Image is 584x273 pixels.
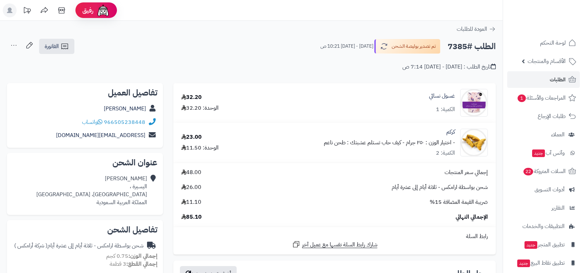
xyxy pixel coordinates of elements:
a: أدوات التسويق [507,181,580,198]
div: الوحدة: 11.50 [181,144,219,152]
div: [PERSON_NAME] اليسيرة ، [GEOGRAPHIC_DATA]، [GEOGRAPHIC_DATA] المملكة العربية السعودية [36,175,147,206]
span: طلبات الإرجاع [538,111,566,121]
span: تطبيق نقاط البيع [517,258,565,268]
span: الطلبات [550,75,566,84]
img: ai-face.png [96,3,110,17]
span: جديد [517,260,530,267]
span: 22 [523,168,533,175]
span: رفيق [82,6,93,15]
img: 17738eb8c359d464a11fe547d3ed471fc53-90x90.jpeg [460,89,487,117]
div: 23.00 [181,133,202,141]
a: لوحة التحكم [507,35,580,51]
span: 26.00 [181,183,201,191]
span: 11.10 [181,198,201,206]
h2: الطلب #7385 [448,39,496,54]
a: كركم [446,128,455,136]
h2: عنوان الشحن [12,158,157,167]
div: 32.20 [181,93,202,101]
span: 85.10 [181,213,202,221]
div: شحن بواسطة ارامكس - ثلاثة أيام إلى عشرة أيام [14,242,144,250]
span: جديد [524,241,537,249]
span: ( شركة أرامكس ) [14,242,47,250]
a: الطلبات [507,71,580,88]
div: الوحدة: 32.20 [181,104,219,112]
span: العملاء [551,130,565,139]
small: [DATE] - [DATE] 10:21 ص [320,43,373,50]
span: التقارير [551,203,565,213]
span: الأقسام والمنتجات [528,56,566,66]
a: التقارير [507,200,580,216]
strong: إجمالي القطع: [126,260,157,268]
button: تم تصدير بوليصة الشحن [374,39,440,54]
span: العودة للطلبات [457,25,487,33]
a: العودة للطلبات [457,25,496,33]
span: الإجمالي النهائي [456,213,488,221]
a: السلات المتروكة22 [507,163,580,180]
span: المراجعات والأسئلة [517,93,566,103]
span: إجمالي سعر المنتجات [445,169,488,176]
div: الكمية: 1 [436,106,455,113]
small: - كيف حاب تستلم عشبتك : طحن ناعم [324,138,404,147]
a: [EMAIL_ADDRESS][DOMAIN_NAME] [56,131,145,139]
small: 3 قطعة [110,260,157,268]
a: تطبيق المتجرجديد [507,236,580,253]
span: جديد [532,149,545,157]
span: لوحة التحكم [540,38,566,48]
a: شارك رابط السلة نفسها مع عميل آخر [292,240,377,249]
span: شحن بواسطة ارامكس - ثلاثة أيام إلى عشرة أيام [392,183,488,191]
div: تاريخ الطلب : [DATE] - [DATE] 7:14 ص [402,63,496,71]
div: الكمية: 2 [436,149,455,157]
a: المراجعات والأسئلة1 [507,90,580,106]
span: شارك رابط السلة نفسها مع عميل آخر [302,241,377,249]
span: ضريبة القيمة المضافة 15% [430,198,488,206]
a: طلبات الإرجاع [507,108,580,125]
small: 0.75 كجم [106,252,157,260]
img: 2992e81768346ece6de2dbb4a5c78e530d5-90x90.png [460,129,487,156]
a: تطبيق نقاط البيعجديد [507,255,580,271]
span: 1 [518,94,526,102]
h2: تفاصيل العميل [12,89,157,97]
span: السلات المتروكة [523,166,566,176]
a: التطبيقات والخدمات [507,218,580,235]
a: [PERSON_NAME] [104,104,146,113]
a: واتساب [82,118,102,126]
strong: إجمالي الوزن: [128,252,157,260]
small: - اختيار الوزن : ٢٥٠ جرام [406,138,455,147]
span: 48.00 [181,169,201,176]
span: التطبيقات والخدمات [522,221,565,231]
a: الفاتورة [39,39,74,54]
a: تحديثات المنصة [18,3,36,19]
span: أدوات التسويق [535,185,565,194]
span: وآتس آب [531,148,565,158]
span: تطبيق المتجر [524,240,565,249]
a: العملاء [507,126,580,143]
a: 966505238448 [104,118,145,126]
a: وآتس آبجديد [507,145,580,161]
a: غسول نسائي [429,92,455,100]
div: رابط السلة [176,233,493,240]
span: الفاتورة [45,42,59,51]
h2: تفاصيل الشحن [12,226,157,234]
